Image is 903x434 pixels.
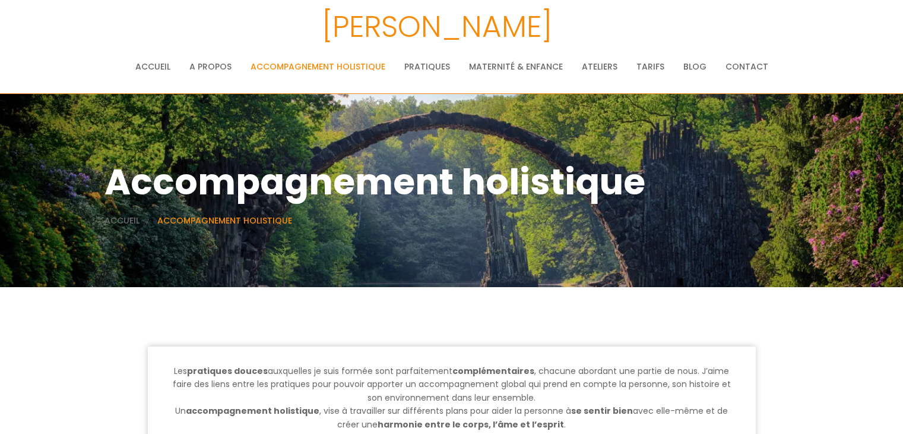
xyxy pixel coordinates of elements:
a: Ateliers [582,55,617,78]
a: Contact [725,55,768,78]
li: Accompagnement holistique [157,213,292,228]
a: Blog [683,55,706,78]
span: complémentaires [452,365,534,377]
a: A propos [189,55,232,78]
a: Accompagnement holistique [251,55,385,78]
span: pratiques douces [187,365,268,377]
a: Tarifs [636,55,664,78]
a: Maternité & Enfance [469,55,563,78]
span: harmonie entre le corps, l’âme et l’esprit [378,419,564,430]
a: Accueil [135,55,170,78]
span: accompagnement holistique [186,405,319,417]
a: Pratiques [404,55,450,78]
h3: [PERSON_NAME] [33,3,841,51]
a: Accueil [104,215,140,227]
h1: Accompagnement holistique [104,153,799,210]
span: se sentir bien [571,405,633,417]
